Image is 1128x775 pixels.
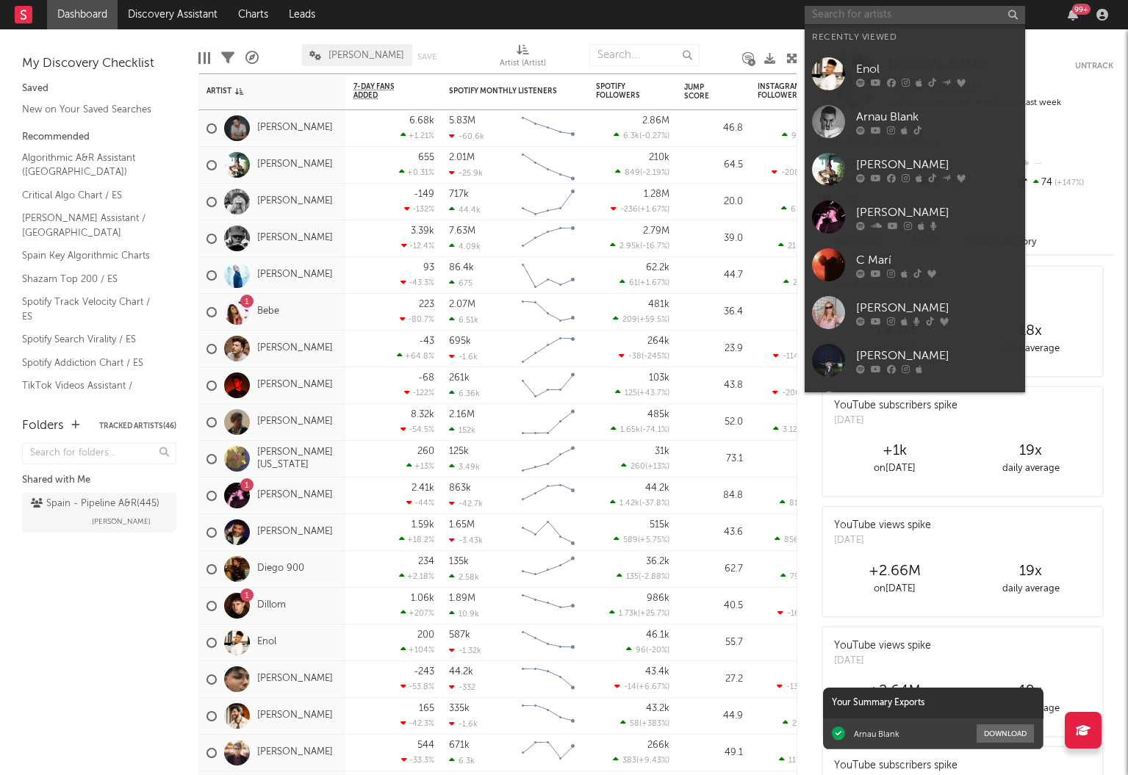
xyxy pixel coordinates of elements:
[449,226,475,236] div: 7.63M
[642,169,667,177] span: -2.19 %
[22,129,176,146] div: Recommended
[449,263,474,273] div: 86.4k
[515,477,581,514] svg: Chart title
[449,410,475,419] div: 2.16M
[639,389,667,397] span: +43.7 %
[515,624,581,661] svg: Chart title
[22,294,162,324] a: Spotify Track Velocity Chart / ES
[788,242,801,250] span: 210
[449,389,480,398] div: 6.36k
[823,688,1043,718] div: Your Summary Exports
[805,289,1025,336] a: [PERSON_NAME]
[257,269,333,281] a: [PERSON_NAME]
[642,720,667,728] span: +383 %
[630,720,639,728] span: 58
[412,483,434,493] div: 2.41k
[515,294,581,331] svg: Chart title
[515,735,581,771] svg: Chart title
[449,131,484,141] div: -60.6k
[328,51,404,60] span: [PERSON_NAME]
[589,44,700,66] input: Search...
[684,303,743,321] div: 36.4
[257,746,333,759] a: [PERSON_NAME]
[257,342,333,355] a: [PERSON_NAME]
[353,82,412,100] span: 7-Day Fans Added
[615,388,669,397] div: ( )
[611,204,669,214] div: ( )
[1016,154,1113,173] div: --
[648,300,669,309] div: 481k
[642,132,667,140] span: -0.27 %
[449,594,475,603] div: 1.89M
[22,150,162,180] a: Algorithmic A&R Assistant ([GEOGRAPHIC_DATA])
[647,594,669,603] div: 986k
[449,557,469,566] div: 135k
[783,426,802,434] span: 3.12k
[963,442,1099,460] div: 19 x
[650,520,669,530] div: 515k
[22,271,162,287] a: Shazam Top 200 / ES
[631,463,645,471] span: 260
[854,729,899,739] div: Arnau Blank
[626,573,639,581] span: 135
[515,367,581,404] svg: Chart title
[515,331,581,367] svg: Chart title
[684,597,743,615] div: 40.5
[22,355,162,371] a: Spotify Addiction Chart / ES
[628,353,642,361] span: -38
[856,108,1018,126] div: Arnau Blank
[414,667,434,677] div: -243
[449,315,478,325] div: 6.51k
[257,563,304,575] a: Diego 900
[963,682,1099,700] div: 19 x
[1052,179,1084,187] span: +147 %
[257,195,333,208] a: [PERSON_NAME]
[642,116,669,126] div: 2.86M
[22,55,176,73] div: My Discovery Checklist
[449,278,473,288] div: 675
[834,533,931,548] div: [DATE]
[805,384,1025,432] a: rusowsky
[22,210,162,240] a: [PERSON_NAME] Assistant / [GEOGRAPHIC_DATA]
[449,352,478,361] div: -1.6k
[647,740,669,750] div: 266k
[399,572,434,581] div: +2.18 %
[772,167,831,177] div: ( )
[629,279,638,287] span: 61
[619,278,669,287] div: ( )
[411,226,434,236] div: 3.39k
[620,718,669,728] div: ( )
[400,314,434,324] div: -80.7 %
[257,416,333,428] a: [PERSON_NAME]
[610,241,669,250] div: ( )
[449,205,481,215] div: 44.4k
[642,426,667,434] span: -74.1 %
[622,757,636,765] span: 383
[684,230,743,248] div: 39.0
[400,718,434,728] div: -42.3 %
[257,489,333,502] a: [PERSON_NAME]
[642,500,667,508] span: -37.8 %
[620,206,638,214] span: -236
[449,116,475,126] div: 5.83M
[22,443,176,464] input: Search for folders...
[963,563,1099,580] div: 19 x
[834,414,958,428] div: [DATE]
[515,441,581,477] svg: Chart title
[644,353,667,361] span: -245 %
[449,536,483,545] div: -3.43k
[515,698,581,735] svg: Chart title
[617,572,669,581] div: ( )
[92,513,151,530] span: [PERSON_NAME]
[404,204,434,214] div: -132 %
[642,242,667,250] span: -16.7 %
[401,241,434,250] div: -12.4 %
[684,671,743,688] div: 27.2
[856,251,1018,269] div: C Marí
[684,524,743,541] div: 43.6
[404,388,434,397] div: -122 %
[1016,173,1113,192] div: 74
[784,536,799,544] span: 856
[31,495,159,513] div: Spain - Pipeline A&R ( 445 )
[645,667,669,677] div: 43.4k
